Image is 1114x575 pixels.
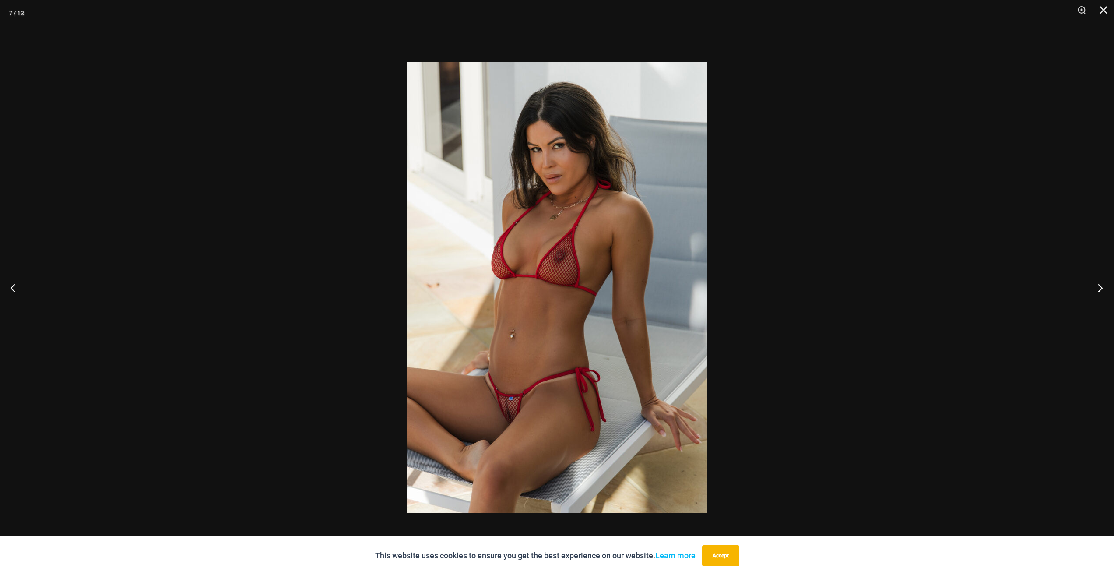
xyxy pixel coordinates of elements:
[375,549,696,562] p: This website uses cookies to ensure you get the best experience on our website.
[407,62,707,513] img: Summer Storm Red 312 Tri Top 456 Micro 05
[702,545,739,566] button: Accept
[1081,266,1114,310] button: Next
[9,7,24,20] div: 7 / 13
[655,551,696,560] a: Learn more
